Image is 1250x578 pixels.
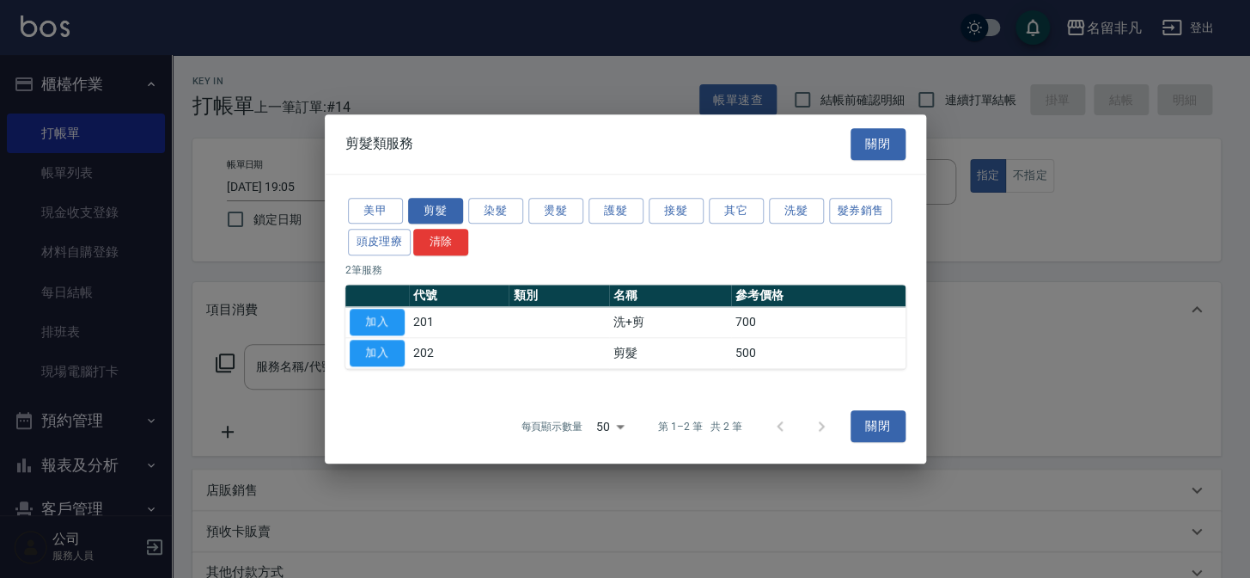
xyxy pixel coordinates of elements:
[348,198,403,224] button: 美甲
[408,198,463,224] button: 剪髮
[658,419,741,434] p: 第 1–2 筆 共 2 筆
[350,340,405,366] button: 加入
[413,229,468,255] button: 清除
[468,198,523,224] button: 染髮
[409,285,509,307] th: 代號
[521,419,582,434] p: 每頁顯示數量
[851,128,905,160] button: 關閉
[731,307,905,338] td: 700
[509,285,609,307] th: 類別
[851,411,905,443] button: 關閉
[588,198,643,224] button: 護髮
[345,135,414,152] span: 剪髮類服務
[589,403,631,450] div: 50
[731,285,905,307] th: 參考價格
[409,337,509,368] td: 202
[409,307,509,338] td: 201
[345,262,905,278] p: 2 筆服務
[609,307,730,338] td: 洗+剪
[649,198,704,224] button: 接髮
[609,285,730,307] th: 名稱
[609,337,730,368] td: 剪髮
[829,198,893,224] button: 髮券銷售
[350,309,405,335] button: 加入
[528,198,583,224] button: 燙髮
[769,198,824,224] button: 洗髮
[731,337,905,368] td: 500
[709,198,764,224] button: 其它
[348,229,412,255] button: 頭皮理療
